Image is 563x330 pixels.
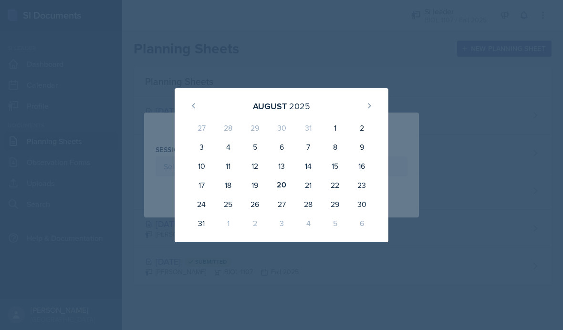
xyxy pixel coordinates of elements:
[322,118,348,137] div: 1
[348,175,375,195] div: 23
[295,156,322,175] div: 14
[322,175,348,195] div: 22
[215,137,241,156] div: 4
[253,100,287,113] div: August
[188,214,215,233] div: 31
[215,214,241,233] div: 1
[348,156,375,175] div: 16
[348,214,375,233] div: 6
[241,156,268,175] div: 12
[188,137,215,156] div: 3
[215,175,241,195] div: 18
[241,137,268,156] div: 5
[322,214,348,233] div: 5
[322,137,348,156] div: 8
[241,118,268,137] div: 29
[215,195,241,214] div: 25
[188,156,215,175] div: 10
[241,195,268,214] div: 26
[241,214,268,233] div: 2
[348,195,375,214] div: 30
[348,137,375,156] div: 9
[188,118,215,137] div: 27
[295,195,322,214] div: 28
[215,156,241,175] div: 11
[188,175,215,195] div: 17
[295,118,322,137] div: 31
[295,214,322,233] div: 4
[268,214,295,233] div: 3
[215,118,241,137] div: 28
[289,100,310,113] div: 2025
[268,175,295,195] div: 20
[268,156,295,175] div: 13
[322,195,348,214] div: 29
[295,137,322,156] div: 7
[188,195,215,214] div: 24
[268,137,295,156] div: 6
[241,175,268,195] div: 19
[348,118,375,137] div: 2
[322,156,348,175] div: 15
[295,175,322,195] div: 21
[268,195,295,214] div: 27
[268,118,295,137] div: 30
